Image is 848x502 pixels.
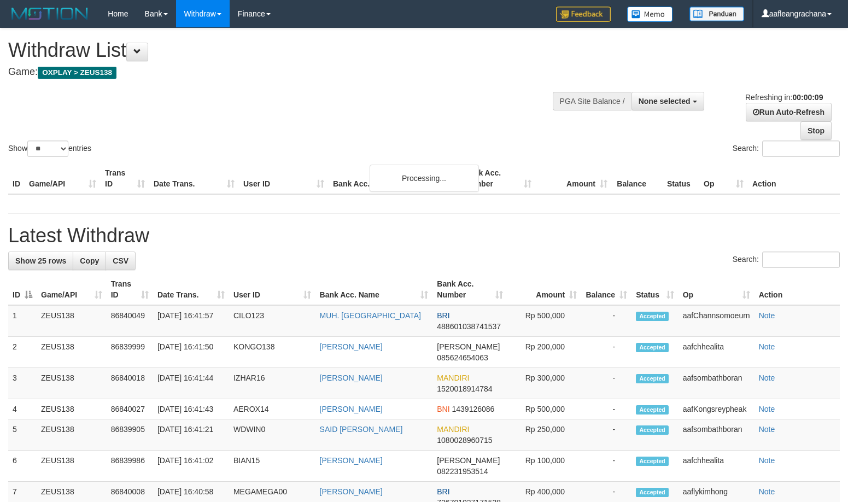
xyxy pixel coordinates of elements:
td: 86840018 [107,368,153,399]
th: Status: activate to sort column ascending [631,274,679,305]
label: Show entries [8,141,91,157]
td: Rp 500,000 [507,399,581,419]
td: 86839986 [107,451,153,482]
label: Search: [733,252,840,268]
th: Bank Acc. Name: activate to sort column ascending [315,274,433,305]
td: [DATE] 16:41:43 [153,399,229,419]
th: Balance: activate to sort column ascending [581,274,631,305]
span: Copy 488601038741537 to clipboard [437,322,501,331]
td: Rp 250,000 [507,419,581,451]
a: [PERSON_NAME] [320,405,383,413]
span: MANDIRI [437,373,469,382]
th: User ID [239,163,329,194]
th: Date Trans.: activate to sort column ascending [153,274,229,305]
td: 86839905 [107,419,153,451]
span: CSV [113,256,128,265]
td: aafKongsreypheak [679,399,755,419]
th: Amount [536,163,612,194]
img: panduan.png [689,7,744,21]
span: BNI [437,405,449,413]
td: 6 [8,451,37,482]
span: MANDIRI [437,425,469,434]
a: [PERSON_NAME] [320,456,383,465]
a: Show 25 rows [8,252,73,270]
a: Copy [73,252,106,270]
td: ZEUS138 [37,451,107,482]
th: Game/API: activate to sort column ascending [37,274,107,305]
td: 86840049 [107,305,153,337]
span: BRI [437,311,449,320]
td: - [581,451,631,482]
span: Accepted [636,457,669,466]
span: Accepted [636,405,669,415]
td: - [581,419,631,451]
span: [PERSON_NAME] [437,342,500,351]
td: KONGO138 [229,337,315,368]
img: Feedback.jpg [556,7,611,22]
td: ZEUS138 [37,419,107,451]
span: Copy 1520018914784 to clipboard [437,384,492,393]
img: MOTION_logo.png [8,5,91,22]
input: Search: [762,252,840,268]
th: Action [755,274,840,305]
label: Search: [733,141,840,157]
a: [PERSON_NAME] [320,373,383,382]
td: Rp 300,000 [507,368,581,399]
a: Stop [800,121,832,140]
span: Accepted [636,312,669,321]
th: ID: activate to sort column descending [8,274,37,305]
td: [DATE] 16:41:44 [153,368,229,399]
img: Button%20Memo.svg [627,7,673,22]
td: ZEUS138 [37,368,107,399]
td: ZEUS138 [37,337,107,368]
td: - [581,368,631,399]
td: aafsombathboran [679,419,755,451]
th: Op [699,163,748,194]
span: BRI [437,487,449,496]
td: 4 [8,399,37,419]
td: 5 [8,419,37,451]
td: - [581,399,631,419]
h4: Game: [8,67,554,78]
a: [PERSON_NAME] [320,487,383,496]
th: Balance [612,163,663,194]
span: Accepted [636,343,669,352]
span: [PERSON_NAME] [437,456,500,465]
strong: 00:00:09 [792,93,823,102]
th: Action [748,163,840,194]
button: None selected [631,92,704,110]
th: Trans ID: activate to sort column ascending [107,274,153,305]
td: [DATE] 16:41:57 [153,305,229,337]
select: Showentries [27,141,68,157]
th: Bank Acc. Name [329,163,460,194]
td: AEROX14 [229,399,315,419]
a: Note [759,405,775,413]
th: Trans ID [101,163,149,194]
th: Amount: activate to sort column ascending [507,274,581,305]
a: Run Auto-Refresh [746,103,832,121]
a: Note [759,342,775,351]
th: Op: activate to sort column ascending [679,274,755,305]
span: Accepted [636,425,669,435]
th: ID [8,163,25,194]
td: aafsombathboran [679,368,755,399]
span: None selected [639,97,691,106]
th: Status [663,163,699,194]
td: aafchhealita [679,451,755,482]
td: 3 [8,368,37,399]
td: ZEUS138 [37,399,107,419]
td: Rp 100,000 [507,451,581,482]
input: Search: [762,141,840,157]
span: Copy [80,256,99,265]
td: [DATE] 16:41:50 [153,337,229,368]
th: User ID: activate to sort column ascending [229,274,315,305]
span: Refreshing in: [745,93,823,102]
a: MUH. [GEOGRAPHIC_DATA] [320,311,421,320]
a: Note [759,487,775,496]
td: [DATE] 16:41:21 [153,419,229,451]
td: Rp 500,000 [507,305,581,337]
a: Note [759,456,775,465]
td: 86839999 [107,337,153,368]
span: Show 25 rows [15,256,66,265]
span: OXPLAY > ZEUS138 [38,67,116,79]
